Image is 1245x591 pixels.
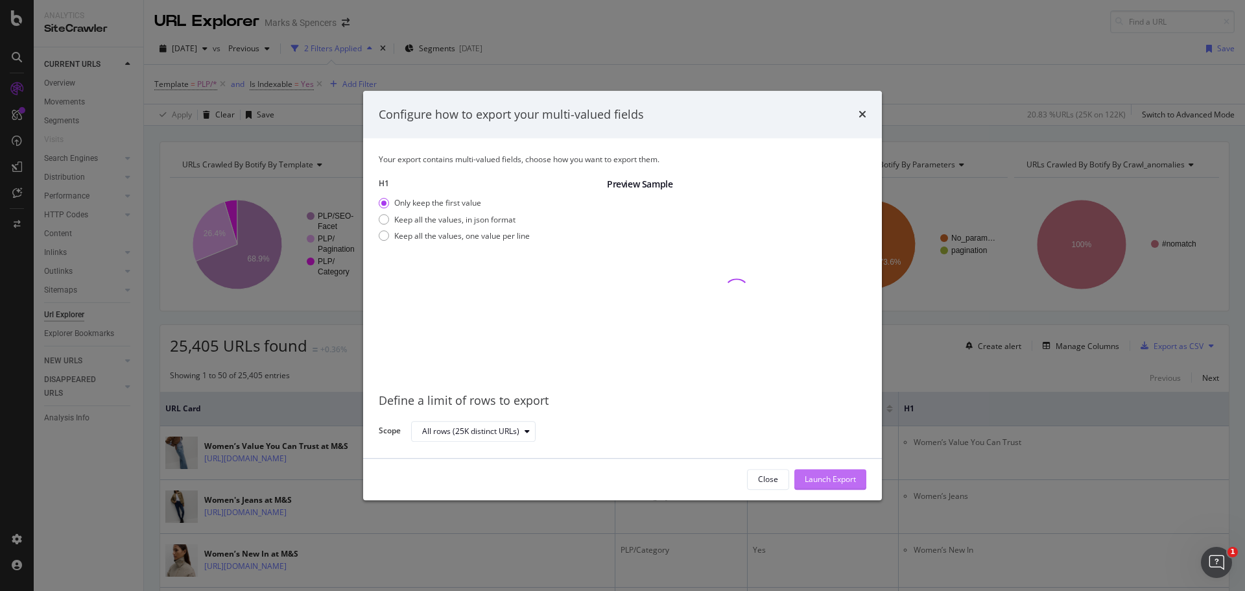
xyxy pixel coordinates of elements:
[379,154,866,165] div: Your export contains multi-valued fields, choose how you want to export them.
[379,214,530,225] div: Keep all the values, in json format
[607,178,866,191] div: Preview Sample
[394,198,481,209] div: Only keep the first value
[1201,547,1232,578] iframe: Intercom live chat
[794,469,866,490] button: Launch Export
[1227,547,1238,557] span: 1
[394,214,516,225] div: Keep all the values, in json format
[747,469,789,490] button: Close
[379,106,644,123] div: Configure how to export your multi-valued fields
[379,198,530,209] div: Only keep the first value
[411,421,536,442] button: All rows (25K distinct URLs)
[859,106,866,123] div: times
[422,428,519,435] div: All rows (25K distinct URLs)
[758,474,778,485] div: Close
[379,393,866,410] div: Define a limit of rows to export
[363,91,882,501] div: modal
[805,474,856,485] div: Launch Export
[379,425,401,439] label: Scope
[394,230,530,241] div: Keep all the values, one value per line
[379,178,597,189] label: H1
